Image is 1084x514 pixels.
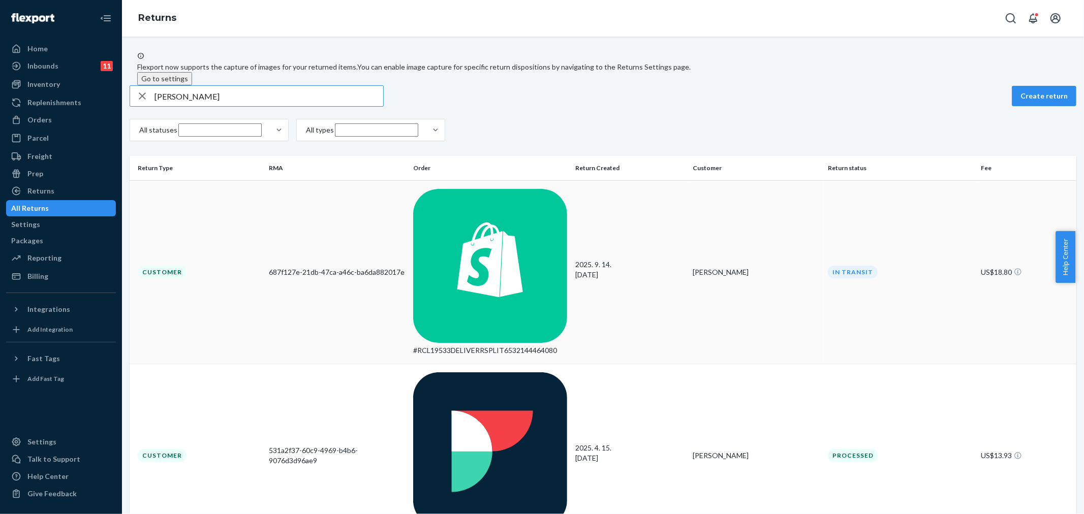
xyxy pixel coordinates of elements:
[693,267,820,277] div: [PERSON_NAME]
[11,203,49,213] div: All Returns
[139,125,177,135] div: All statuses
[130,156,265,180] th: Return Type
[27,374,64,383] div: Add Fast Tag
[138,266,187,278] div: Customer
[11,236,43,246] div: Packages
[6,301,116,317] button: Integrations
[269,445,405,466] div: 531a2f37-60c9-4969-b4b6-9076d3d96ae9
[6,468,116,485] a: Help Center
[6,76,116,92] a: Inventory
[27,271,48,281] div: Billing
[6,371,116,387] a: Add Fast Tag
[1001,8,1021,28] button: Open Search Box
[413,345,567,356] div: #RCL19533DELIVERRSPLIT6532144464080
[27,304,70,314] div: Integrations
[6,166,116,182] a: Prep
[138,12,176,23] a: Returns
[27,133,49,143] div: Parcel
[6,58,116,74] a: Inbounds11
[137,72,192,85] button: Go to settings
[689,156,824,180] th: Customer
[357,62,691,71] span: You can enable image capture for specific return dispositions by navigating to the Returns Settin...
[335,123,418,137] input: All types
[178,123,262,137] input: All statuses
[575,453,685,463] p: [DATE]
[130,4,184,33] ol: breadcrumbs
[11,219,40,230] div: Settings
[27,253,61,263] div: Reporting
[693,451,820,461] div: [PERSON_NAME]
[306,125,334,135] div: All types
[27,115,52,125] div: Orders
[27,186,54,196] div: Returns
[409,156,571,180] th: Order
[575,260,685,280] div: 2025. 9. 14.
[6,233,116,249] a: Packages
[6,322,116,338] a: Add Integration
[269,267,405,277] div: 687f127e-21db-47ca-a46c-ba6da882017e
[1056,231,1075,283] button: Help Center
[27,169,43,179] div: Prep
[96,8,116,28] button: Close Navigation
[6,130,116,146] a: Parcel
[11,13,54,23] img: Flexport logo
[27,79,60,89] div: Inventory
[977,180,1076,364] td: US$18.80
[828,449,878,462] div: Processed
[6,268,116,284] a: Billing
[6,250,116,266] a: Reporting
[828,266,878,278] div: In Transit
[27,489,77,499] div: Give Feedback
[6,486,116,502] button: Give Feedback
[6,216,116,233] a: Settings
[1023,8,1043,28] button: Open notifications
[1012,86,1076,106] button: Create return
[27,354,60,364] div: Fast Tags
[575,270,685,280] p: [DATE]
[6,94,116,111] a: Replenishments
[1045,8,1066,28] button: Open account menu
[27,44,48,54] div: Home
[27,325,73,334] div: Add Integration
[27,471,69,481] div: Help Center
[27,61,58,71] div: Inbounds
[101,61,113,71] div: 11
[6,148,116,165] a: Freight
[6,451,116,467] a: Talk to Support
[27,454,80,464] div: Talk to Support
[154,86,383,106] input: Search returns by rma, id, tracking number
[6,350,116,367] button: Fast Tags
[6,41,116,57] a: Home
[977,156,1076,180] th: Fee
[27,98,81,108] div: Replenishments
[6,200,116,216] a: All Returns
[138,449,187,462] div: Customer
[6,434,116,450] a: Settings
[6,112,116,128] a: Orders
[137,62,357,71] span: Flexport now supports the capture of images for your returned items.
[6,183,116,199] a: Returns
[265,156,409,180] th: RMA
[571,156,689,180] th: Return Created
[27,437,56,447] div: Settings
[27,151,52,162] div: Freight
[575,443,685,463] div: 2025. 4. 15.
[824,156,977,180] th: Return status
